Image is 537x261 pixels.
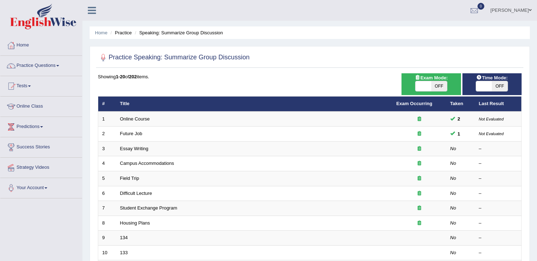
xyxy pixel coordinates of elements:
td: 1 [98,112,116,127]
div: – [479,235,518,241]
a: Student Exchange Program [120,205,177,211]
a: Strategy Videos [0,158,82,176]
div: – [479,175,518,182]
a: Home [0,35,82,53]
div: – [479,250,518,256]
td: 4 [98,156,116,171]
em: No [450,191,456,196]
a: Home [95,30,108,35]
div: Exam occurring question [396,205,442,212]
div: Showing of items. [98,73,522,80]
a: Field Trip [120,176,139,181]
a: Tests [0,76,82,94]
a: Predictions [0,117,82,135]
li: Speaking: Summarize Group Discussion [133,29,223,36]
div: Exam occurring question [396,146,442,152]
em: No [450,235,456,240]
a: Success Stories [0,137,82,155]
li: Practice [109,29,132,36]
em: No [450,161,456,166]
a: Housing Plans [120,220,150,226]
em: No [450,176,456,181]
a: Future Job [120,131,142,136]
div: Exam occurring question [396,175,442,182]
td: 8 [98,216,116,231]
span: You can still take this question [455,115,463,123]
div: – [479,160,518,167]
b: 202 [129,74,137,79]
a: Practice Questions [0,56,82,74]
em: No [450,250,456,255]
td: 10 [98,245,116,260]
span: OFF [431,81,447,91]
a: 133 [120,250,128,255]
em: No [450,220,456,226]
div: Exam occurring question [396,160,442,167]
a: Campus Accommodations [120,161,174,166]
a: Online Class [0,97,82,114]
div: – [479,190,518,197]
th: # [98,97,116,112]
th: Title [116,97,393,112]
th: Taken [446,97,475,112]
div: Exam occurring question [396,220,442,227]
a: Essay Writing [120,146,148,151]
a: Exam Occurring [396,101,432,106]
td: 5 [98,171,116,186]
span: Exam Mode: [412,74,451,82]
div: – [479,146,518,152]
a: Difficult Lecture [120,191,152,196]
span: You can still take this question [455,130,463,138]
th: Last Result [475,97,522,112]
td: 6 [98,186,116,201]
div: Exam occurring question [396,116,442,123]
a: Your Account [0,178,82,196]
em: No [450,205,456,211]
td: 7 [98,201,116,216]
span: OFF [492,81,508,91]
h2: Practice Speaking: Summarize Group Discussion [98,52,250,63]
div: – [479,205,518,212]
div: Exam occurring question [396,190,442,197]
td: 3 [98,141,116,156]
em: No [450,146,456,151]
div: – [479,220,518,227]
small: Not Evaluated [479,117,504,121]
span: 0 [477,3,485,10]
b: 1-20 [116,74,125,79]
div: Exam occurring question [396,130,442,137]
div: Show exams occurring in exams [401,73,461,95]
td: 2 [98,127,116,142]
small: Not Evaluated [479,132,504,136]
td: 9 [98,231,116,246]
a: Online Course [120,116,150,122]
span: Time Mode: [473,74,510,82]
a: 134 [120,235,128,240]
